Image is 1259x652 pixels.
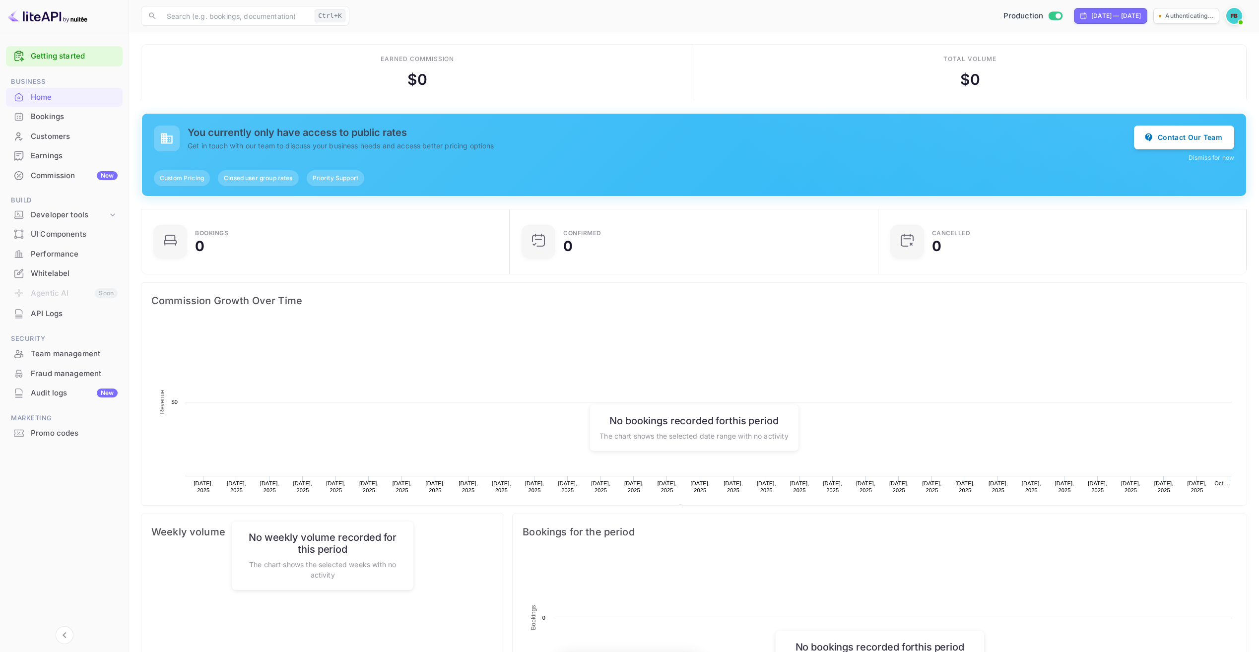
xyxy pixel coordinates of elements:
text: [DATE], 2025 [1088,480,1107,493]
img: Frank Bodiker [1226,8,1242,24]
text: [DATE], 2025 [923,480,942,493]
h5: You currently only have access to public rates [188,127,1134,138]
span: Weekly volume [151,524,494,540]
div: UI Components [6,225,123,244]
button: Contact Our Team [1134,126,1234,149]
text: [DATE], 2025 [359,480,379,493]
span: Bookings for the period [523,524,1237,540]
a: Getting started [31,51,118,62]
text: [DATE], 2025 [393,480,412,493]
div: Audit logs [31,388,118,399]
a: API Logs [6,304,123,323]
a: Promo codes [6,424,123,442]
div: Team management [6,344,123,364]
text: [DATE], 2025 [326,480,345,493]
text: [DATE], 2025 [260,480,279,493]
div: Whitelabel [31,268,118,279]
text: [DATE], 2025 [823,480,842,493]
div: Performance [6,245,123,264]
div: Commission [31,170,118,182]
div: Audit logsNew [6,384,123,403]
div: Promo codes [6,424,123,443]
div: 0 [932,239,941,253]
text: Oct … [1214,480,1230,486]
text: $0 [171,399,178,405]
text: 0 [542,615,545,621]
text: [DATE], 2025 [856,480,875,493]
text: [DATE], 2025 [227,480,246,493]
text: [DATE], 2025 [591,480,610,493]
div: Ctrl+K [315,9,345,22]
text: [DATE], 2025 [1055,480,1074,493]
a: Audit logsNew [6,384,123,402]
div: Promo codes [31,428,118,439]
text: [DATE], 2025 [459,480,478,493]
a: Team management [6,344,123,363]
a: Earnings [6,146,123,165]
div: Customers [31,131,118,142]
text: [DATE], 2025 [955,480,975,493]
div: Home [31,92,118,103]
div: UI Components [31,229,118,240]
input: Search (e.g. bookings, documentation) [161,6,311,26]
div: Confirmed [563,230,601,236]
p: Authenticating... [1165,11,1214,20]
text: [DATE], 2025 [658,480,677,493]
text: [DATE], 2025 [624,480,644,493]
a: CommissionNew [6,166,123,185]
div: Switch to Sandbox mode [999,10,1066,22]
text: [DATE], 2025 [492,480,511,493]
div: [DATE] — [DATE] [1091,11,1141,20]
text: Revenue [687,505,712,512]
div: Total volume [943,55,996,64]
div: 0 [563,239,573,253]
div: Fraud management [31,368,118,380]
a: Customers [6,127,123,145]
text: [DATE], 2025 [790,480,809,493]
text: [DATE], 2025 [558,480,577,493]
text: [DATE], 2025 [757,480,776,493]
span: Security [6,333,123,344]
a: Fraud management [6,364,123,383]
div: Bookings [195,230,228,236]
text: Bookings [530,605,537,630]
h6: No bookings recorded for this period [599,415,788,427]
span: Commission Growth Over Time [151,293,1237,309]
text: Revenue [159,390,166,414]
span: Business [6,76,123,87]
span: Build [6,195,123,206]
p: Get in touch with our team to discuss your business needs and access better pricing options [188,140,1134,151]
text: [DATE], 2025 [1188,480,1207,493]
text: [DATE], 2025 [426,480,445,493]
div: Team management [31,348,118,360]
div: New [97,389,118,397]
a: Performance [6,245,123,263]
text: [DATE], 2025 [1154,480,1174,493]
p: The chart shows the selected weeks with no activity [242,559,403,580]
div: Performance [31,249,118,260]
div: CANCELLED [932,230,971,236]
p: The chart shows the selected date range with no activity [599,431,788,441]
span: Production [1003,10,1044,22]
div: New [97,171,118,180]
a: Home [6,88,123,106]
h6: No weekly volume recorded for this period [242,531,403,555]
span: Priority Support [307,174,364,183]
span: Custom Pricing [154,174,210,183]
a: Bookings [6,107,123,126]
div: Developer tools [31,209,108,221]
text: [DATE], 2025 [194,480,213,493]
div: Bookings [31,111,118,123]
text: [DATE], 2025 [1022,480,1041,493]
a: UI Components [6,225,123,243]
div: Home [6,88,123,107]
a: Whitelabel [6,264,123,282]
div: Whitelabel [6,264,123,283]
text: [DATE], 2025 [989,480,1008,493]
div: API Logs [31,308,118,320]
button: Dismiss for now [1189,153,1234,162]
div: Customers [6,127,123,146]
text: [DATE], 2025 [690,480,710,493]
text: [DATE], 2025 [889,480,909,493]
